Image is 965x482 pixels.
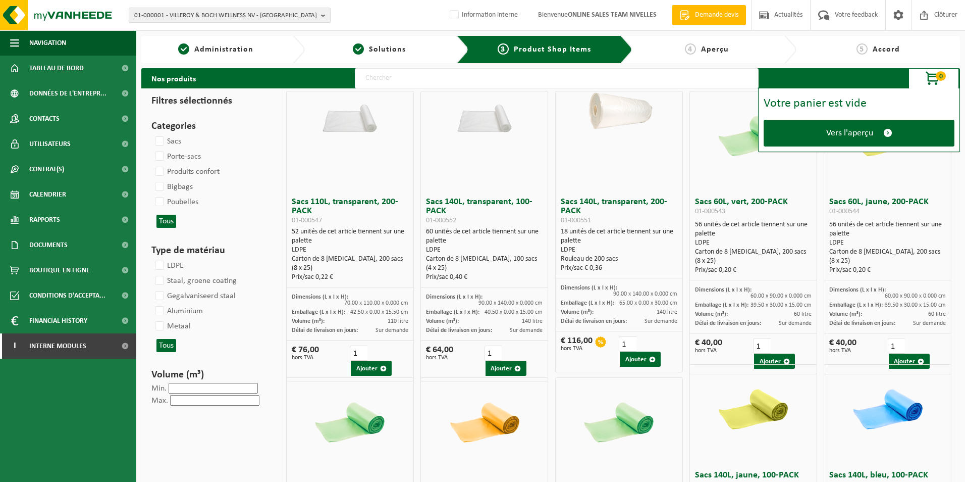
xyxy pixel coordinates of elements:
img: 01-000547 [307,91,393,134]
span: Délai de livraison en jours: [829,320,895,326]
div: 56 unités de cet article tiennent sur une palette [829,220,946,275]
span: Emballage (L x l x H): [695,302,748,308]
span: 60 litre [928,311,946,317]
span: Sur demande [913,320,946,326]
button: Ajouter [889,354,930,369]
img: 01-000554 [710,365,796,451]
span: 40.50 x 0.00 x 15.00 cm [485,309,543,315]
div: Carton de 8 [MEDICAL_DATA], 200 sacs (8 x 25) [695,248,812,266]
input: Chercher [355,68,759,88]
input: 1 [619,336,636,352]
h2: Nos produits [141,68,206,88]
div: € 116,00 [561,336,593,352]
button: Tous [156,215,176,228]
h3: Type de matériau [151,243,267,258]
span: 70.00 x 110.00 x 0.000 cm [344,300,408,306]
input: 1 [888,339,905,354]
label: Gegalvaniseerd staal [153,288,236,304]
span: Délai de livraison en jours: [292,327,358,333]
h3: Sacs 110L, transparent, 200-PACK [292,198,408,225]
span: 01-000543 [695,208,725,215]
a: 2Solutions [310,43,448,56]
h3: Volume (m³) [151,367,267,382]
span: I [10,333,19,359]
span: 90.00 x 140.00 x 0.000 cm [613,291,677,297]
span: 60.00 x 90.00 x 0.000 cm [750,293,812,299]
span: 1 [178,43,189,55]
span: Emballage (L x l x H): [829,302,883,308]
img: 01-000543 [710,91,796,177]
div: 18 unités de cet article tiennent sur une palette [561,227,677,273]
div: LDPE [426,246,543,255]
strong: ONLINE SALES TEAM NIVELLES [568,11,657,19]
span: hors TVA [292,355,319,361]
a: Vers l'aperçu [764,120,954,147]
button: Ajouter [754,354,795,369]
label: Bigbags [153,179,193,195]
label: Sacs [153,134,181,149]
span: Demande devis [692,10,741,20]
span: 01-000547 [292,217,322,224]
div: Rouleau de 200 sacs [561,255,677,264]
span: Vers l'aperçu [826,128,873,138]
button: Tous [156,339,176,352]
button: Ajouter [351,361,392,376]
div: Carton de 8 [MEDICAL_DATA], 100 sacs (4 x 25) [426,255,543,273]
span: 39.50 x 30.00 x 15.00 cm [750,302,812,308]
span: Interne modules [29,333,86,359]
span: Sur demande [779,320,812,326]
div: LDPE [561,246,677,255]
label: LDPE [153,258,184,273]
input: 1 [350,346,367,361]
span: Données de l'entrepr... [29,81,106,106]
label: Max. [151,397,168,405]
span: Boutique en ligne [29,258,90,283]
span: 60.00 x 90.00 x 0.000 cm [885,293,946,299]
button: Ajouter [620,352,661,367]
span: 110 litre [388,318,408,324]
img: 01-000552 [442,91,527,134]
button: Ajouter [486,361,526,376]
span: Délai de livraison en jours: [695,320,761,326]
span: 01-000552 [426,217,456,224]
span: Volume (m³): [561,309,594,315]
div: € 76,00 [292,346,319,361]
span: 4 [685,43,696,55]
span: Documents [29,232,68,258]
span: Solutions [369,45,406,54]
span: Volume (m³): [695,311,728,317]
button: 0 [908,68,959,88]
h3: Sacs 60L, jaune, 200-PACK [829,198,946,218]
label: Metaal [153,319,191,334]
button: 01-000001 - VILLEROY & BOCH WELLNESS NV - [GEOGRAPHIC_DATA] [129,8,331,23]
span: Aperçu [701,45,729,54]
span: Sur demande [376,327,408,333]
label: Information interne [448,8,518,23]
span: Dimensions (L x l x H): [829,287,886,293]
label: Produits confort [153,164,220,179]
span: 60 litre [794,311,812,317]
span: 42.50 x 0.00 x 15.50 cm [350,309,408,315]
span: Emballage (L x l x H): [426,309,479,315]
span: 3 [498,43,509,55]
div: 60 unités de cet article tiennent sur une palette [426,227,543,282]
div: Prix/sac 0,20 € [695,266,812,275]
img: 01-000548 [307,378,393,464]
span: Sur demande [645,318,677,324]
span: Rapports [29,207,60,232]
label: Poubelles [153,195,198,210]
span: Product Shop Items [514,45,591,54]
span: Volume (m³): [426,318,459,324]
span: 39.50 x 30.00 x 15.00 cm [885,302,946,308]
span: hors TVA [426,355,453,361]
span: Conditions d'accepta... [29,283,105,308]
div: LDPE [695,238,812,248]
label: Aluminium [153,304,203,319]
input: 1 [753,339,771,354]
div: Prix/sac 0,20 € [829,266,946,275]
label: Min. [151,384,167,393]
span: 90.00 x 140.00 x 0.000 cm [478,300,543,306]
span: Emballage (L x l x H): [561,300,614,306]
span: Dimensions (L x l x H): [695,287,752,293]
span: Financial History [29,308,87,333]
